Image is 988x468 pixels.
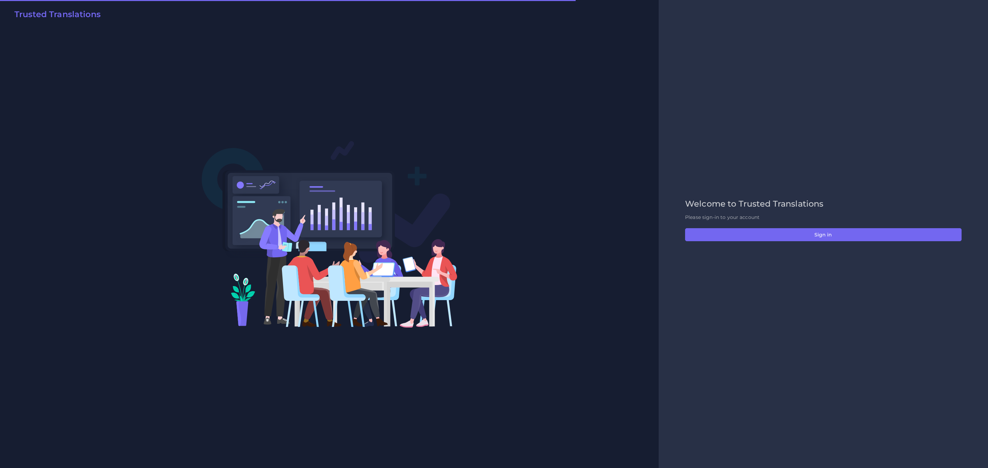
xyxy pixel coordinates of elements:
[10,10,101,22] a: Trusted Translations
[685,228,962,241] button: Sign in
[685,199,962,209] h2: Welcome to Trusted Translations
[201,140,458,328] img: Login V2
[14,10,101,20] h2: Trusted Translations
[685,214,962,221] p: Please sign-in to your account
